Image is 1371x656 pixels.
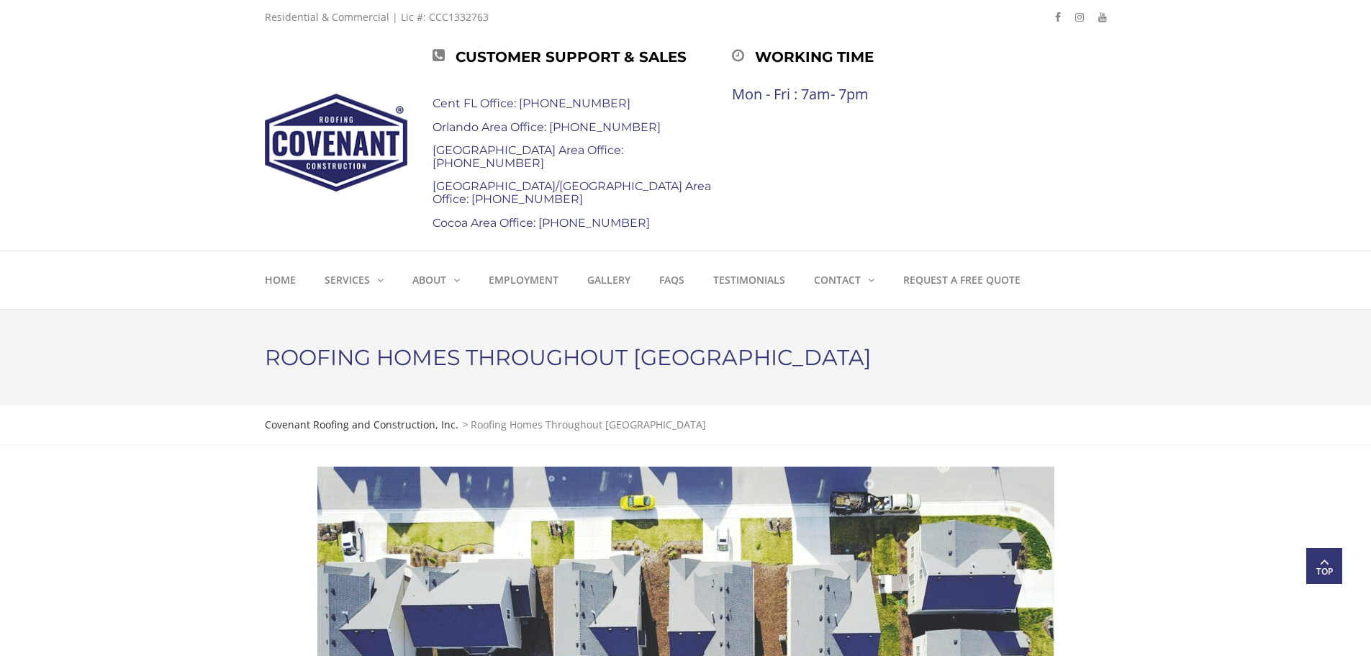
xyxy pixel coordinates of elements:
h1: Roofing Homes Throughout [GEOGRAPHIC_DATA] [265,331,1107,384]
strong: Testimonials [713,273,785,287]
strong: Gallery [587,273,630,287]
a: Services [310,251,398,309]
strong: Request a Free Quote [903,273,1021,287]
a: Request a Free Quote [889,251,1035,309]
a: [GEOGRAPHIC_DATA]/[GEOGRAPHIC_DATA] Area Office: [PHONE_NUMBER] [433,179,711,206]
div: > [265,416,1107,433]
div: Mon - Fri : 7am- 7pm [732,86,1031,102]
span: Top [1306,565,1342,579]
strong: FAQs [659,273,684,287]
a: [GEOGRAPHIC_DATA] Area Office: [PHONE_NUMBER] [433,143,623,170]
a: Top [1306,548,1342,584]
strong: Services [325,273,370,287]
a: Cocoa Area Office: [PHONE_NUMBER] [433,216,650,230]
a: Testimonials [699,251,800,309]
a: Covenant Roofing and Construction, Inc. [265,418,461,431]
div: Working time [732,45,1031,69]
a: Employment [474,251,573,309]
a: Home [265,251,310,309]
strong: Home [265,273,296,287]
div: Customer Support & Sales [433,45,731,69]
a: Cent FL Office: [PHONE_NUMBER] [433,96,630,110]
a: FAQs [645,251,699,309]
strong: About [412,273,446,287]
span: Covenant Roofing and Construction, Inc. [265,418,458,431]
img: Covenant Roofing and Construction, Inc. [265,94,407,192]
a: Gallery [573,251,645,309]
a: Contact [800,251,889,309]
a: Orlando Area Office: [PHONE_NUMBER] [433,120,661,134]
strong: Employment [489,273,558,287]
a: About [398,251,474,309]
span: Roofing Homes Throughout [GEOGRAPHIC_DATA] [471,418,706,431]
strong: Contact [814,273,861,287]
